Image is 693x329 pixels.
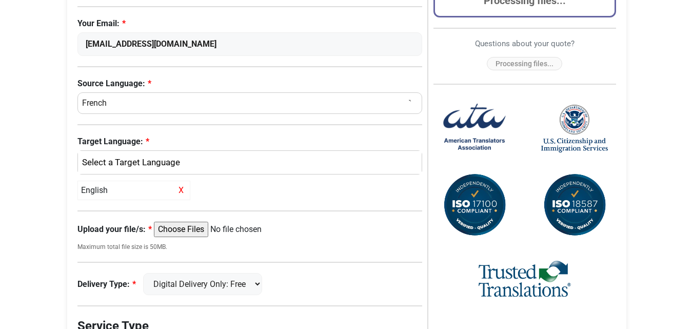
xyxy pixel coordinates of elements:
[77,150,423,175] button: English
[77,136,423,148] label: Target Language:
[433,39,616,48] h6: Questions about your quote?
[487,57,562,71] button: Processing files...
[77,223,152,236] label: Upload your file/s:
[77,242,423,251] small: Maximum total file size is 50MB.
[176,184,187,197] span: X
[441,172,508,239] img: ISO 17100 Compliant Certification
[541,104,608,153] img: United States Citizenship and Immigration Services Logo
[77,32,423,56] input: Enter Your Email
[77,278,136,291] label: Delivery Type:
[77,78,423,90] label: Source Language:
[541,172,608,239] img: ISO 18587 Compliant Certification
[83,156,412,169] div: English
[441,95,508,162] img: American Translators Association Logo
[479,259,571,300] img: Trusted Translations Logo
[77,17,423,30] label: Your Email:
[77,181,190,200] div: English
